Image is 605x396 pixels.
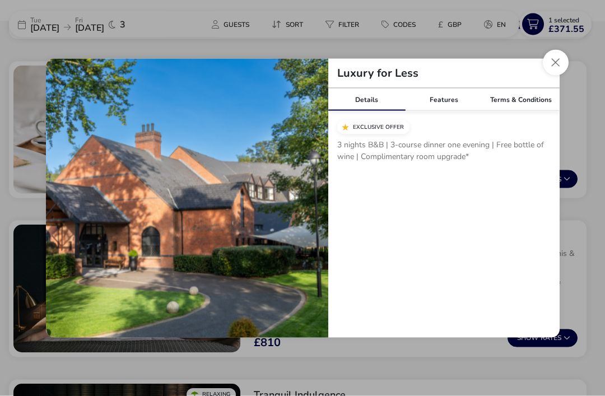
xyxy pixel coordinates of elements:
[337,139,551,167] p: 3 nights B&B | 3-course dinner one evening | Free bottle of wine | Complimentary room upgrade*
[46,59,560,338] div: tariffDetails
[328,68,427,79] h2: Luxury for Less
[482,88,560,111] div: Terms & Conditions
[543,50,569,76] button: Close modal
[337,120,409,134] div: Exclusive Offer
[405,88,482,111] div: Features
[328,88,406,111] div: Details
